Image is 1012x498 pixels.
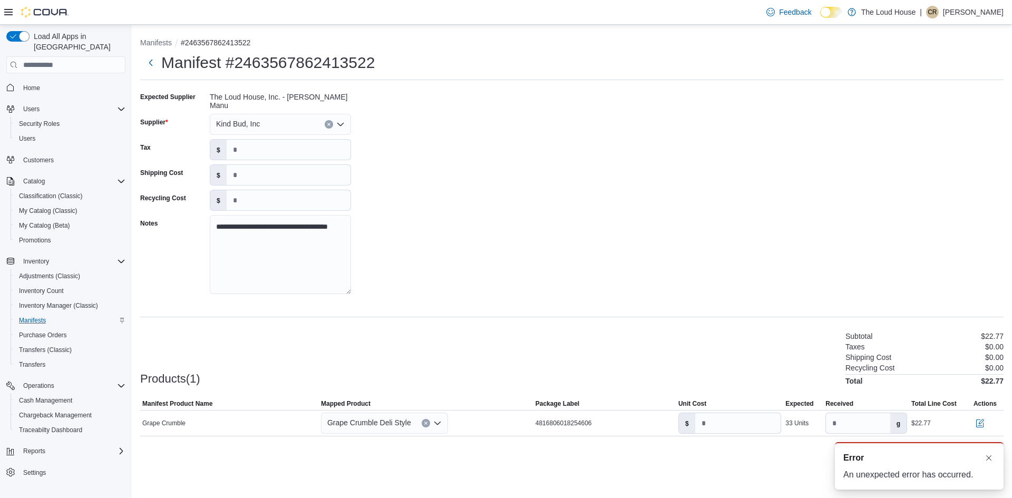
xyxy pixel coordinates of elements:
a: My Catalog (Beta) [15,219,74,232]
p: [PERSON_NAME] [943,6,1004,18]
button: Transfers [11,357,130,372]
span: Inventory Manager (Classic) [15,299,125,312]
a: Users [15,132,40,145]
button: My Catalog (Beta) [11,218,130,233]
a: Inventory Count [15,285,68,297]
span: Settings [23,468,46,477]
a: My Catalog (Classic) [15,204,82,217]
a: Promotions [15,234,55,247]
span: Inventory Manager (Classic) [19,301,98,310]
div: $22.77 [911,419,931,427]
button: #2463567862413522 [181,38,250,47]
a: Inventory Manager (Classic) [15,299,102,312]
div: An unexpected error has occurred. [843,468,995,481]
button: Cash Management [11,393,130,408]
span: Grape Crumble [142,419,186,427]
a: Cash Management [15,394,76,407]
span: Purchase Orders [15,329,125,341]
span: Inventory Count [19,287,64,295]
a: Transfers (Classic) [15,344,76,356]
label: Shipping Cost [140,169,183,177]
a: Settings [19,466,50,479]
span: 4816806018254606 [536,419,592,427]
button: Traceabilty Dashboard [11,423,130,437]
span: Total Line Cost [911,399,957,408]
span: Traceabilty Dashboard [19,426,82,434]
h6: Recycling Cost [845,364,894,372]
button: Purchase Orders [11,328,130,343]
span: Home [19,81,125,94]
nav: An example of EuiBreadcrumbs [140,37,1004,50]
span: Cash Management [15,394,125,407]
a: Transfers [15,358,50,371]
label: Tax [140,143,151,152]
span: Traceabilty Dashboard [15,424,125,436]
span: Reports [19,445,125,457]
span: My Catalog (Beta) [15,219,125,232]
span: Feedback [779,7,811,17]
span: Manifests [15,314,125,327]
span: Adjustments (Classic) [15,270,125,282]
h4: Total [845,377,862,385]
button: Transfers (Classic) [11,343,130,357]
span: Inventory [23,257,49,266]
span: Security Roles [15,118,125,130]
span: Customers [23,156,54,164]
a: Adjustments (Classic) [15,270,84,282]
a: Home [19,82,44,94]
span: Transfers [15,358,125,371]
button: Open list of options [433,419,442,427]
label: $ [210,140,227,160]
span: Chargeback Management [15,409,125,422]
h4: $22.77 [981,377,1004,385]
span: Reports [23,447,45,455]
button: Users [19,103,44,115]
span: Manifests [19,316,46,325]
label: $ [210,165,227,185]
span: Classification (Classic) [15,190,125,202]
h6: Subtotal [845,332,872,340]
span: Users [19,134,35,143]
span: Users [19,103,125,115]
span: Error [843,452,864,464]
button: Settings [2,465,130,480]
button: Adjustments (Classic) [11,269,130,284]
span: Expected [785,399,813,408]
a: Security Roles [15,118,64,130]
button: Inventory Count [11,284,130,298]
span: My Catalog (Classic) [15,204,125,217]
span: CR [928,6,937,18]
span: Kind Bud, Inc [216,118,260,130]
span: Grape Crumble Deli Style [327,416,411,429]
button: Clear input [325,120,333,129]
input: Dark Mode [820,7,842,18]
button: Catalog [19,175,49,188]
span: Promotions [19,236,51,245]
span: Mapped Product [321,399,371,408]
label: Recycling Cost [140,194,186,202]
div: 33 Units [785,419,809,427]
span: My Catalog (Beta) [19,221,70,230]
span: Promotions [15,234,125,247]
span: Manifest Product Name [142,399,212,408]
div: Notification [843,452,995,464]
button: Operations [2,378,130,393]
h6: Shipping Cost [845,353,891,362]
span: Classification (Classic) [19,192,83,200]
button: Reports [2,444,130,458]
button: Classification (Classic) [11,189,130,203]
span: Operations [19,379,125,392]
span: Transfers (Classic) [19,346,72,354]
a: Traceabilty Dashboard [15,424,86,436]
h6: Taxes [845,343,865,351]
span: Chargeback Management [19,411,92,419]
span: Operations [23,382,54,390]
span: Users [23,105,40,113]
button: Operations [19,379,59,392]
span: Catalog [19,175,125,188]
button: My Catalog (Classic) [11,203,130,218]
button: Users [11,131,130,146]
span: My Catalog (Classic) [19,207,77,215]
span: Unit Cost [678,399,706,408]
button: Dismiss toast [982,452,995,464]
